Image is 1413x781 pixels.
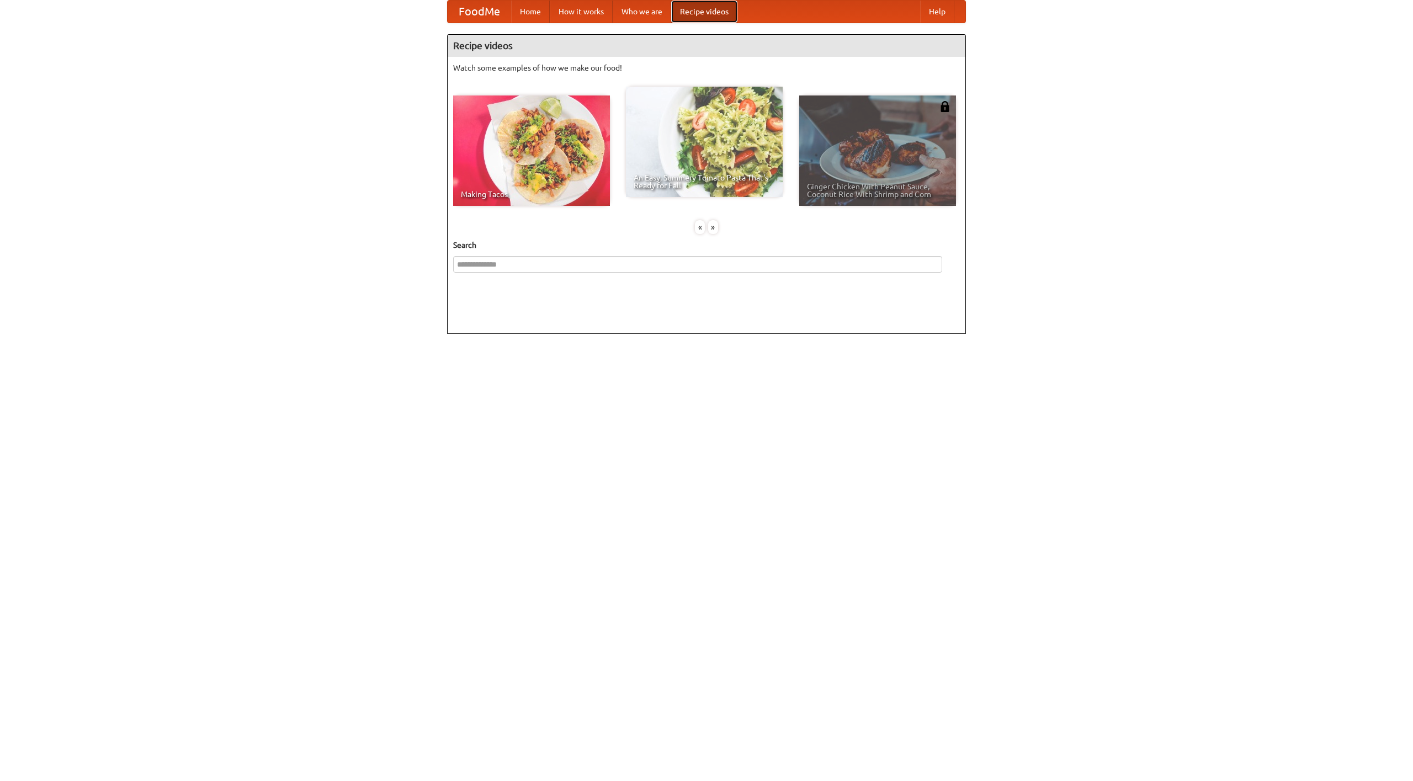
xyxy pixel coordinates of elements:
a: Who we are [613,1,671,23]
a: An Easy, Summery Tomato Pasta That's Ready for Fall [626,87,783,197]
a: How it works [550,1,613,23]
div: » [708,220,718,234]
h4: Recipe videos [448,35,965,57]
p: Watch some examples of how we make our food! [453,62,960,73]
a: Recipe videos [671,1,737,23]
span: Making Tacos [461,190,602,198]
a: Home [511,1,550,23]
a: Help [920,1,954,23]
a: FoodMe [448,1,511,23]
div: « [695,220,705,234]
h5: Search [453,240,960,251]
a: Making Tacos [453,95,610,206]
img: 483408.png [939,101,950,112]
span: An Easy, Summery Tomato Pasta That's Ready for Fall [634,174,775,189]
